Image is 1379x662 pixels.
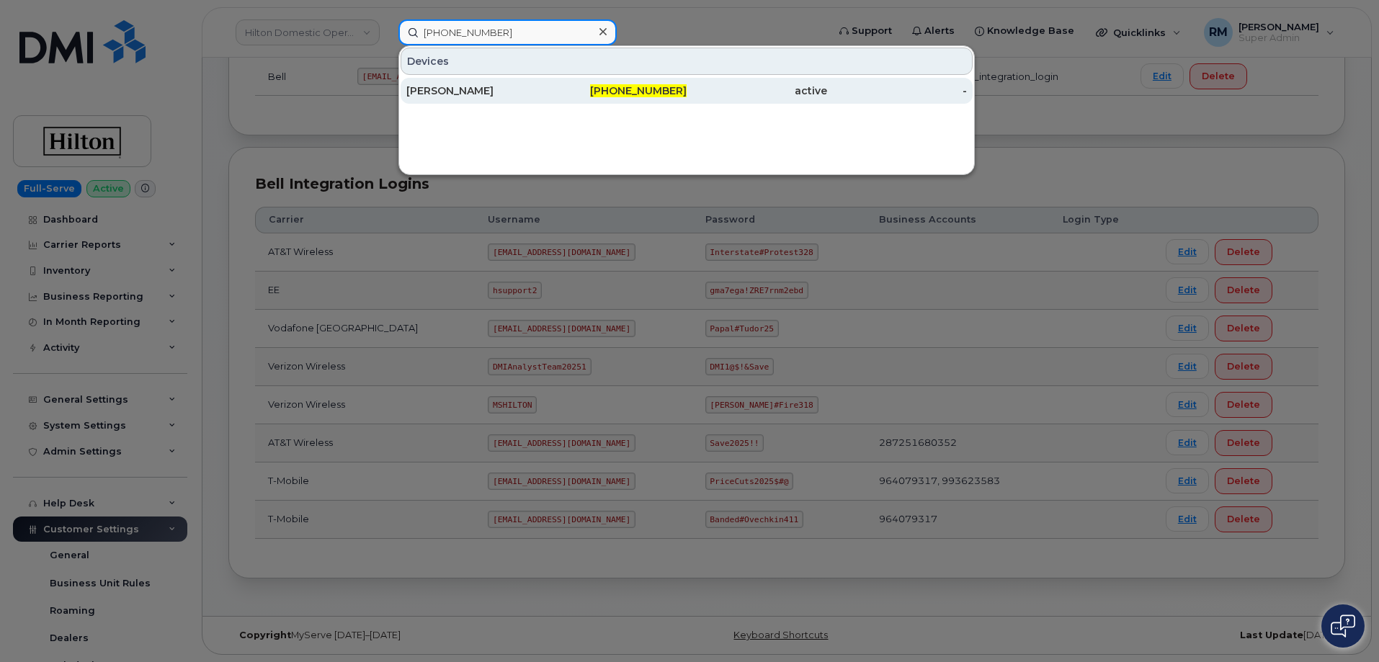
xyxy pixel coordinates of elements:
[398,19,617,45] input: Find something...
[406,84,547,98] div: [PERSON_NAME]
[687,84,827,98] div: active
[401,78,973,104] a: [PERSON_NAME][PHONE_NUMBER]active-
[401,48,973,75] div: Devices
[827,84,968,98] div: -
[1331,614,1355,638] img: Open chat
[590,84,687,97] span: [PHONE_NUMBER]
